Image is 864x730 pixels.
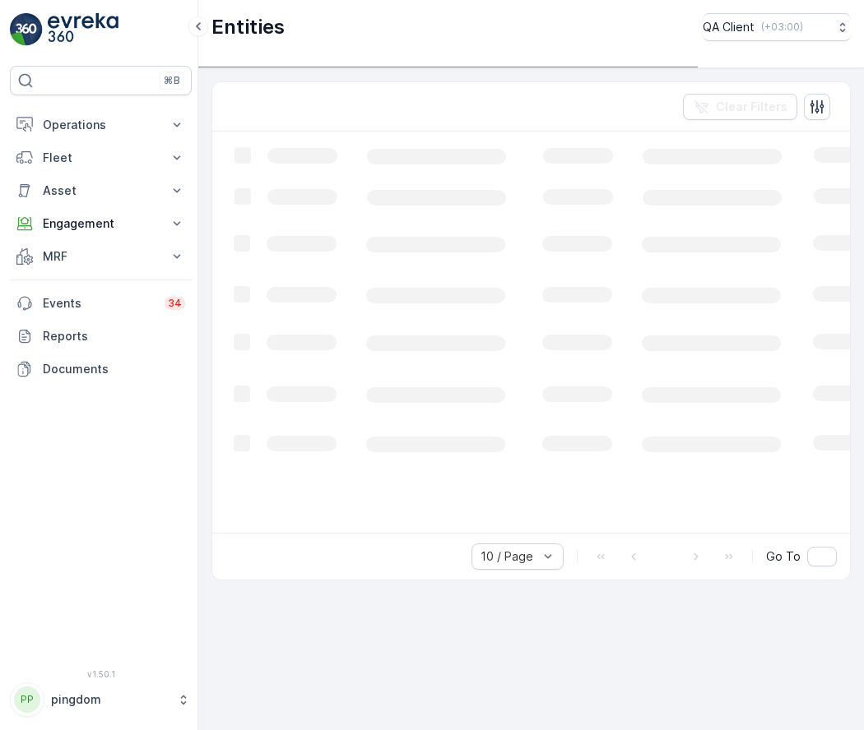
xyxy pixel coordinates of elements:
[43,248,159,265] p: MRF
[14,686,40,713] div: PP
[43,295,155,312] p: Events
[716,99,787,115] p: Clear Filters
[43,361,185,377] p: Documents
[10,320,192,353] a: Reports
[43,215,159,232] p: Engagement
[10,13,43,46] img: logo
[211,14,285,40] p: Entities
[43,182,159,199] p: Asset
[683,94,797,120] button: Clear Filters
[48,13,118,46] img: logo_light-DOdMpM7g.png
[10,669,192,679] span: v 1.50.1
[10,240,192,273] button: MRF
[10,287,192,320] a: Events34
[10,174,192,207] button: Asset
[761,21,803,34] p: ( +03:00 )
[10,109,192,141] button: Operations
[703,13,851,41] button: QA Client(+03:00)
[703,19,755,35] p: QA Client
[43,150,159,166] p: Fleet
[43,328,185,344] p: Reports
[43,117,159,133] p: Operations
[10,141,192,174] button: Fleet
[766,548,801,565] span: Go To
[10,353,192,386] a: Documents
[10,207,192,240] button: Engagement
[51,691,169,708] p: pingdom
[10,682,192,717] button: PPpingdom
[168,297,182,310] p: 34
[164,74,180,87] p: ⌘B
